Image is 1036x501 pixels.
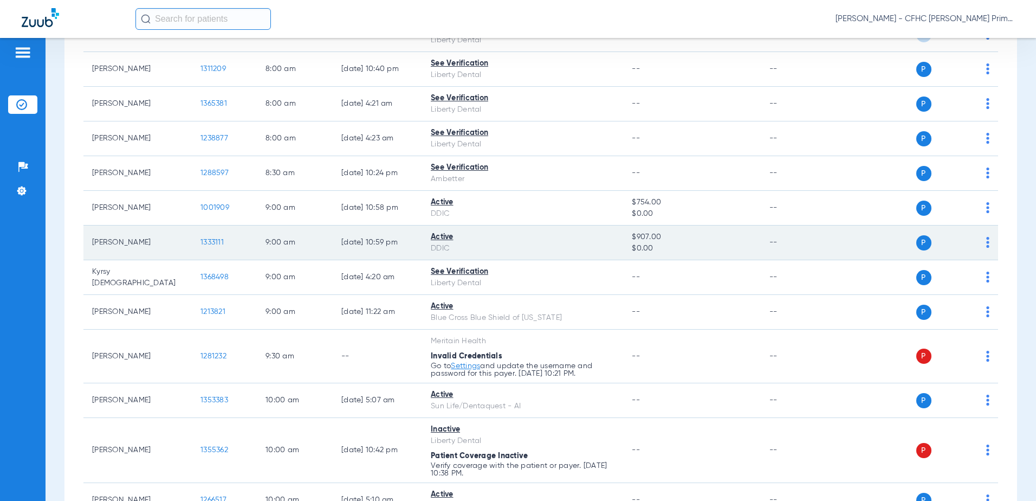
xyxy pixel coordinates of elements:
td: 9:00 AM [257,226,333,260]
div: DDIC [431,243,614,254]
td: -- [761,260,834,295]
span: -- [632,273,640,281]
span: -- [632,446,640,454]
td: [PERSON_NAME] [83,87,192,121]
span: 1238877 [200,134,228,142]
td: 8:00 AM [257,52,333,87]
td: [DATE] 10:24 PM [333,156,422,191]
span: 1001909 [200,204,229,211]
td: 8:00 AM [257,87,333,121]
span: 1333111 [200,239,224,246]
td: [PERSON_NAME] [83,226,192,260]
td: -- [761,226,834,260]
td: -- [761,121,834,156]
td: 8:00 AM [257,121,333,156]
img: Zuub Logo [22,8,59,27]
span: P [916,443,931,458]
p: Verify coverage with the patient or payer. [DATE] 10:38 PM. [431,462,614,477]
div: Liberty Dental [431,69,614,81]
td: 9:00 AM [257,295,333,330]
td: [DATE] 4:23 AM [333,121,422,156]
span: 1353383 [200,396,228,404]
td: [DATE] 10:59 PM [333,226,422,260]
a: Settings [451,362,480,370]
span: -- [632,352,640,360]
td: 10:00 AM [257,383,333,418]
div: See Verification [431,127,614,139]
div: See Verification [431,58,614,69]
span: 1355362 [200,446,228,454]
span: $754.00 [632,197,752,208]
td: -- [761,52,834,87]
div: Meritain Health [431,336,614,347]
img: group-dot-blue.svg [986,98,989,109]
img: group-dot-blue.svg [986,237,989,248]
span: -- [632,396,640,404]
span: 1368498 [200,273,229,281]
div: Active [431,301,614,312]
td: [PERSON_NAME] [83,383,192,418]
td: -- [761,156,834,191]
img: group-dot-blue.svg [986,351,989,362]
div: Active [431,232,614,243]
div: Sun Life/Dentaquest - AI [431,401,614,412]
span: Patient Coverage Inactive [431,452,528,460]
td: [DATE] 11:22 AM [333,295,422,330]
td: [PERSON_NAME] [83,295,192,330]
span: $0.00 [632,243,752,254]
p: Go to and update the username and password for this payer. [DATE] 10:21 PM. [431,362,614,377]
span: P [916,62,931,77]
span: P [916,97,931,112]
span: P [916,270,931,285]
span: P [916,349,931,364]
td: [DATE] 10:42 PM [333,418,422,483]
span: 1288597 [200,169,229,177]
td: [PERSON_NAME] [83,156,192,191]
div: See Verification [431,162,614,174]
td: [PERSON_NAME] [83,121,192,156]
span: P [916,131,931,146]
span: -- [632,169,640,177]
td: [PERSON_NAME] [83,52,192,87]
span: 1213821 [200,308,225,316]
td: -- [761,330,834,383]
span: Invalid Credentials [431,352,502,360]
span: -- [632,65,640,73]
td: 8:30 AM [257,156,333,191]
td: [DATE] 5:07 AM [333,383,422,418]
div: Active [431,489,614,500]
input: Search for patients [135,8,271,30]
span: 1311209 [200,65,226,73]
span: -- [632,308,640,316]
span: P [916,166,931,181]
img: group-dot-blue.svg [986,168,989,178]
span: 1365381 [200,100,227,107]
td: -- [761,295,834,330]
div: Liberty Dental [431,139,614,150]
img: group-dot-blue.svg [986,133,989,144]
div: Ambetter [431,174,614,185]
span: -- [632,134,640,142]
div: Liberty Dental [431,278,614,289]
td: [PERSON_NAME] [83,191,192,226]
span: P [916,393,931,408]
td: 10:00 AM [257,418,333,483]
div: See Verification [431,266,614,278]
td: [PERSON_NAME] [83,330,192,383]
span: -- [632,100,640,107]
div: Blue Cross Blue Shield of [US_STATE] [431,312,614,324]
div: Liberty Dental [431,104,614,115]
div: Liberty Dental [431,35,614,46]
iframe: Chat Widget [982,449,1036,501]
td: [DATE] 10:40 PM [333,52,422,87]
td: 9:00 AM [257,260,333,295]
span: 1281232 [200,352,226,360]
td: [DATE] 10:58 PM [333,191,422,226]
td: -- [761,87,834,121]
div: Inactive [431,424,614,435]
span: P [916,201,931,216]
img: group-dot-blue.svg [986,202,989,213]
span: $907.00 [632,232,752,243]
td: Kyrsy [DEMOGRAPHIC_DATA] [83,260,192,295]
